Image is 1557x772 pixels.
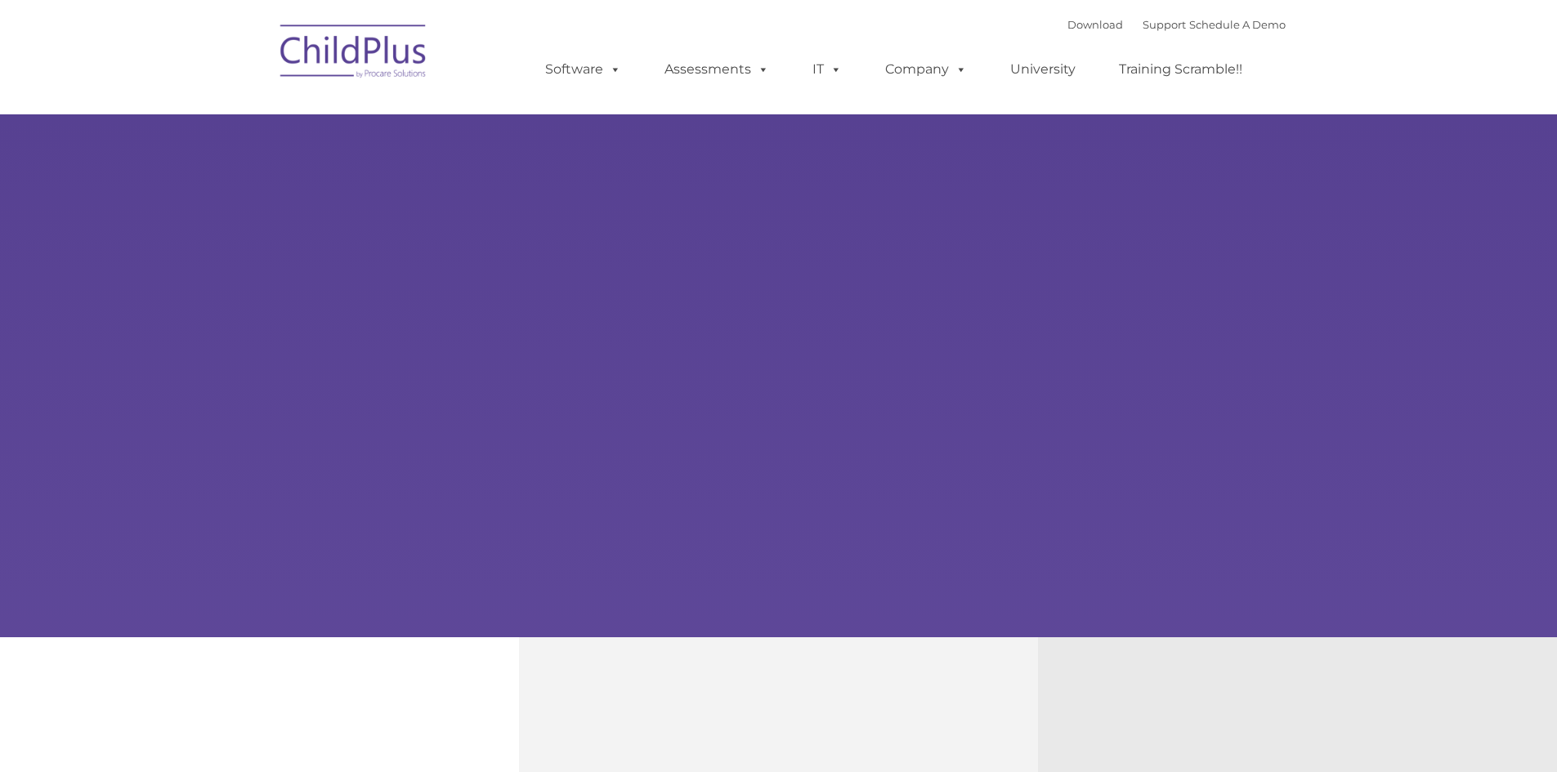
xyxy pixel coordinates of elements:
[1103,53,1259,86] a: Training Scramble!!
[1067,18,1123,31] a: Download
[1143,18,1186,31] a: Support
[648,53,785,86] a: Assessments
[529,53,638,86] a: Software
[1067,18,1286,31] font: |
[869,53,983,86] a: Company
[272,13,436,95] img: ChildPlus by Procare Solutions
[1189,18,1286,31] a: Schedule A Demo
[994,53,1092,86] a: University
[796,53,858,86] a: IT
